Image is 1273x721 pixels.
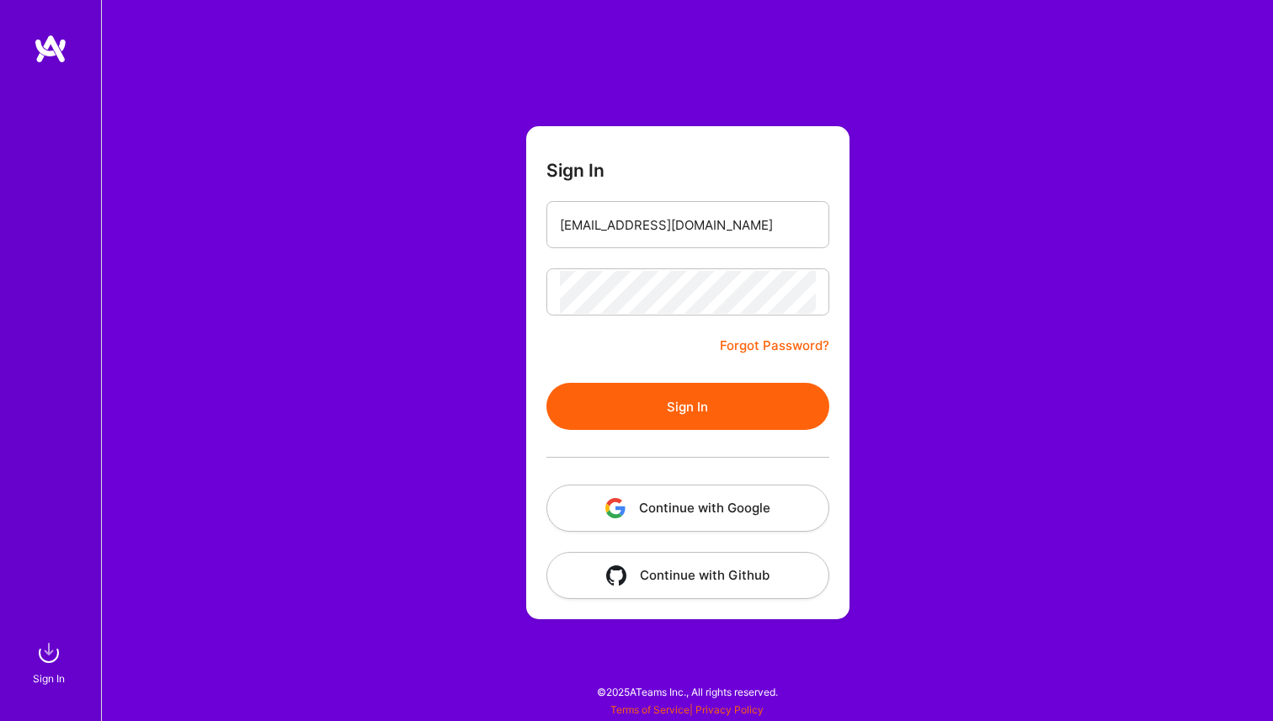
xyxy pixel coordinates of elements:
[546,160,605,181] h3: Sign In
[560,204,816,247] input: Email...
[34,34,67,64] img: logo
[605,498,626,518] img: icon
[33,670,65,687] div: Sign In
[546,485,829,532] button: Continue with Google
[546,383,829,430] button: Sign In
[101,671,1273,713] div: © 2025 ATeams Inc., All rights reserved.
[610,703,690,716] a: Terms of Service
[610,703,764,716] span: |
[606,565,626,586] img: icon
[720,336,829,356] a: Forgot Password?
[695,703,764,716] a: Privacy Policy
[546,552,829,599] button: Continue with Github
[35,636,66,687] a: sign inSign In
[32,636,66,670] img: sign in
